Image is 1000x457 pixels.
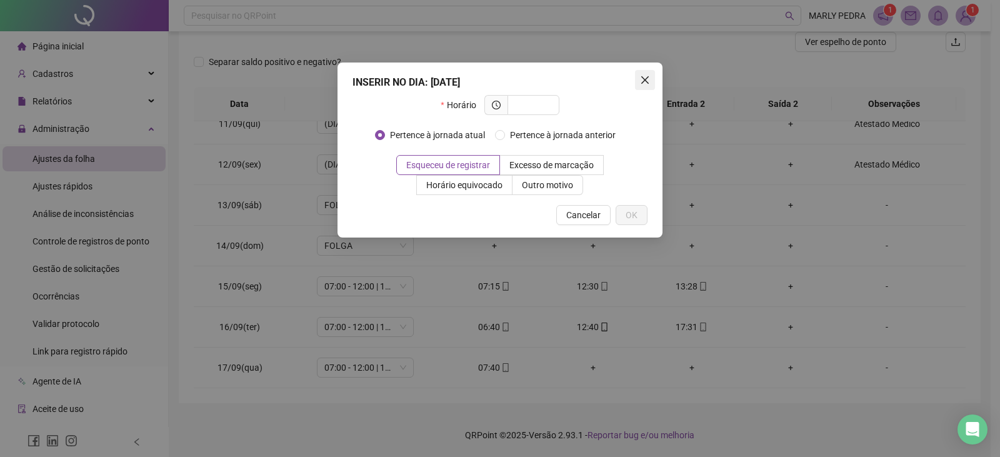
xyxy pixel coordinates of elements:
[566,208,601,222] span: Cancelar
[352,75,647,90] div: INSERIR NO DIA : [DATE]
[616,205,647,225] button: OK
[492,101,501,109] span: clock-circle
[426,180,502,190] span: Horário equivocado
[635,70,655,90] button: Close
[505,128,621,142] span: Pertence à jornada anterior
[957,414,987,444] div: Open Intercom Messenger
[640,75,650,85] span: close
[522,180,573,190] span: Outro motivo
[556,205,611,225] button: Cancelar
[441,95,484,115] label: Horário
[406,160,490,170] span: Esqueceu de registrar
[509,160,594,170] span: Excesso de marcação
[385,128,490,142] span: Pertence à jornada atual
